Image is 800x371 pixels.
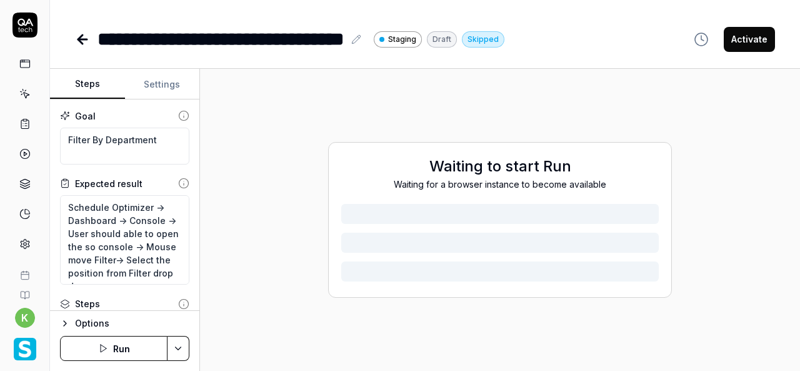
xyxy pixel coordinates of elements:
button: View version history [686,27,716,52]
img: Smartlinx Logo [14,338,36,360]
a: Documentation [5,280,44,300]
button: Settings [125,69,200,99]
div: Steps [75,297,100,310]
span: Staging [388,34,416,45]
div: Options [75,316,189,331]
div: Waiting for a browser instance to become available [341,178,659,191]
button: Smartlinx Logo [5,328,44,363]
button: Activate [724,27,775,52]
div: Expected result [75,177,142,190]
div: Draft [427,31,457,48]
a: Staging [374,31,422,48]
button: Run [60,336,167,361]
button: k [15,308,35,328]
button: Steps [50,69,125,99]
a: Book a call with us [5,260,44,280]
h2: Waiting to start Run [341,155,659,178]
div: Goal [75,109,96,123]
button: Options [60,316,189,331]
div: Skipped [462,31,504,48]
